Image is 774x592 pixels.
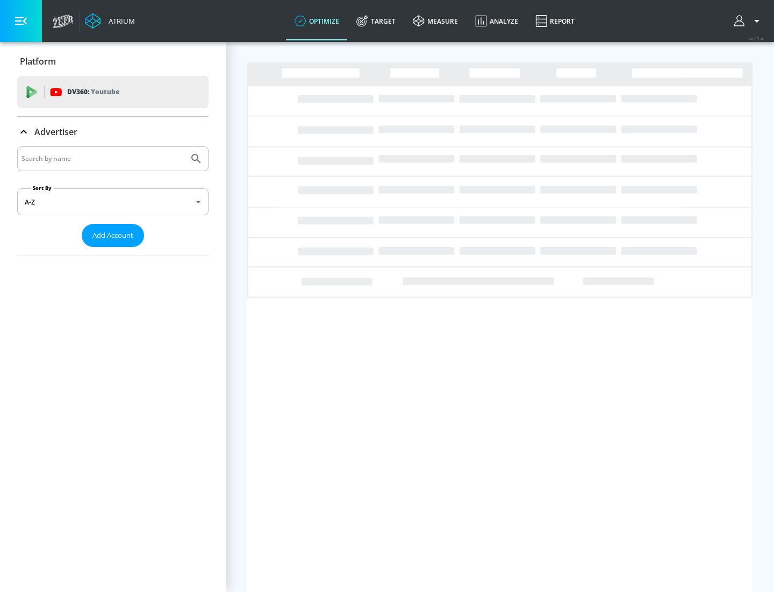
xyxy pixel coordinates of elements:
a: optimize [286,2,348,40]
label: Sort By [31,185,54,192]
a: Analyze [467,2,527,40]
a: Atrium [85,13,135,29]
div: Advertiser [17,146,209,256]
a: measure [404,2,467,40]
button: Add Account [82,224,144,247]
div: DV360: Youtube [17,76,209,108]
div: Platform [17,46,209,76]
span: v 4.25.4 [748,36,763,41]
a: Target [348,2,404,40]
div: A-Z [17,188,209,215]
input: Search by name [21,152,184,166]
div: Atrium [104,16,135,26]
p: Advertiser [34,126,77,138]
a: Report [527,2,583,40]
nav: list of Advertiser [17,247,209,256]
p: Youtube [91,86,119,97]
p: Platform [20,55,56,67]
span: Add Account [92,229,133,242]
p: DV360: [67,86,119,98]
div: Advertiser [17,117,209,147]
